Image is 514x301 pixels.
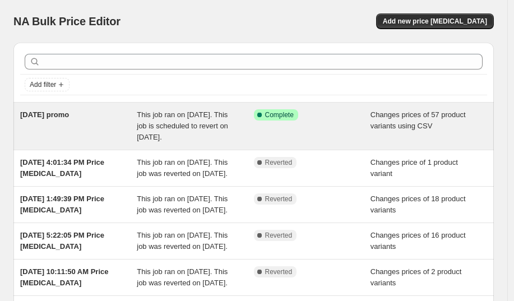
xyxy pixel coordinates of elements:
span: Changes prices of 2 product variants [371,267,462,287]
span: This job ran on [DATE]. This job was reverted on [DATE]. [137,267,228,287]
span: Reverted [265,231,293,240]
span: [DATE] 5:22:05 PM Price [MEDICAL_DATA] [20,231,104,251]
span: Changes price of 1 product variant [371,158,458,178]
span: Add filter [30,80,56,89]
button: Add new price [MEDICAL_DATA] [376,13,494,29]
span: Reverted [265,267,293,276]
span: [DATE] 10:11:50 AM Price [MEDICAL_DATA] [20,267,109,287]
span: [DATE] promo [20,110,69,119]
span: Complete [265,110,294,119]
span: Reverted [265,195,293,203]
span: Changes prices of 16 product variants [371,231,466,251]
button: Add filter [25,78,70,91]
span: This job ran on [DATE]. This job is scheduled to revert on [DATE]. [137,110,228,141]
span: Changes prices of 18 product variants [371,195,466,214]
span: Changes prices of 57 product variants using CSV [371,110,466,130]
span: Add new price [MEDICAL_DATA] [383,17,487,26]
span: This job ran on [DATE]. This job was reverted on [DATE]. [137,195,228,214]
span: This job ran on [DATE]. This job was reverted on [DATE]. [137,231,228,251]
span: [DATE] 1:49:39 PM Price [MEDICAL_DATA] [20,195,104,214]
span: Reverted [265,158,293,167]
span: NA Bulk Price Editor [13,15,121,27]
span: This job ran on [DATE]. This job was reverted on [DATE]. [137,158,228,178]
span: [DATE] 4:01:34 PM Price [MEDICAL_DATA] [20,158,104,178]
